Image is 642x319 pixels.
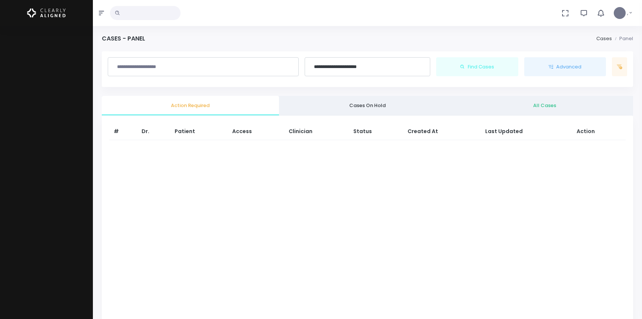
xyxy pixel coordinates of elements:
[108,102,273,109] span: Action Required
[612,35,633,42] li: Panel
[102,35,145,42] h4: Cases - Panel
[481,123,572,140] th: Last Updated
[596,35,612,42] a: Cases
[436,57,518,77] button: Find Cases
[349,123,403,140] th: Status
[403,123,481,140] th: Created At
[170,123,228,140] th: Patient
[228,123,284,140] th: Access
[524,57,606,77] button: Advanced
[137,123,170,140] th: Dr.
[627,9,628,17] span: ,
[572,123,626,140] th: Action
[109,123,137,140] th: #
[284,123,349,140] th: Clinician
[462,102,627,109] span: All Cases
[285,102,450,109] span: Cases On Hold
[27,5,66,21] img: Logo Horizontal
